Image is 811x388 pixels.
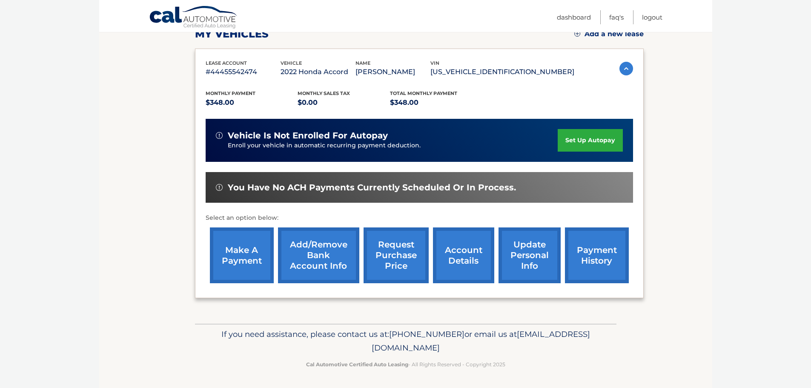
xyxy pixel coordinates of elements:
[389,329,464,339] span: [PHONE_NUMBER]
[499,227,561,283] a: update personal info
[281,66,355,78] p: 2022 Honda Accord
[216,184,223,191] img: alert-white.svg
[206,97,298,109] p: $348.00
[228,141,558,150] p: Enroll your vehicle in automatic recurring payment deduction.
[390,90,457,96] span: Total Monthly Payment
[206,66,281,78] p: #44455542474
[195,28,269,40] h2: my vehicles
[210,227,274,283] a: make a payment
[574,31,580,37] img: add.svg
[557,10,591,24] a: Dashboard
[228,130,388,141] span: vehicle is not enrolled for autopay
[433,227,494,283] a: account details
[430,60,439,66] span: vin
[355,66,430,78] p: [PERSON_NAME]
[201,360,611,369] p: - All Rights Reserved - Copyright 2025
[281,60,302,66] span: vehicle
[364,227,429,283] a: request purchase price
[355,60,370,66] span: name
[565,227,629,283] a: payment history
[609,10,624,24] a: FAQ's
[558,129,622,152] a: set up autopay
[278,227,359,283] a: Add/Remove bank account info
[298,97,390,109] p: $0.00
[642,10,662,24] a: Logout
[206,213,633,223] p: Select an option below:
[228,182,516,193] span: You have no ACH payments currently scheduled or in process.
[306,361,408,368] strong: Cal Automotive Certified Auto Leasing
[216,132,223,139] img: alert-white.svg
[574,30,644,38] a: Add a new lease
[430,66,574,78] p: [US_VEHICLE_IDENTIFICATION_NUMBER]
[619,62,633,75] img: accordion-active.svg
[149,6,238,30] a: Cal Automotive
[298,90,350,96] span: Monthly sales Tax
[390,97,482,109] p: $348.00
[206,60,247,66] span: lease account
[201,328,611,355] p: If you need assistance, please contact us at: or email us at
[206,90,255,96] span: Monthly Payment
[372,329,590,353] span: [EMAIL_ADDRESS][DOMAIN_NAME]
